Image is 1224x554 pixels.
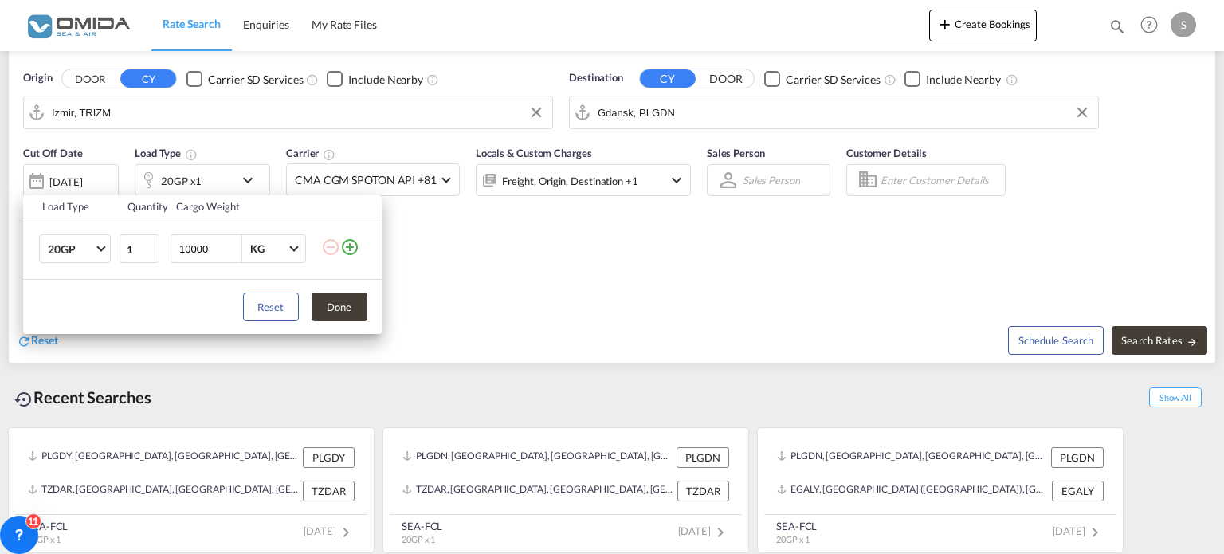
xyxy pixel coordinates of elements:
md-icon: icon-minus-circle-outline [321,238,340,257]
th: Load Type [23,195,118,218]
th: Quantity [118,195,167,218]
div: KG [250,242,265,255]
input: Qty [120,234,159,263]
md-icon: icon-plus-circle-outline [340,238,359,257]
div: Cargo Weight [176,199,312,214]
button: Reset [243,293,299,321]
input: Enter Weight [178,235,241,262]
md-select: Choose: 20GP [39,234,111,263]
button: Done [312,293,367,321]
span: 20GP [48,242,94,257]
